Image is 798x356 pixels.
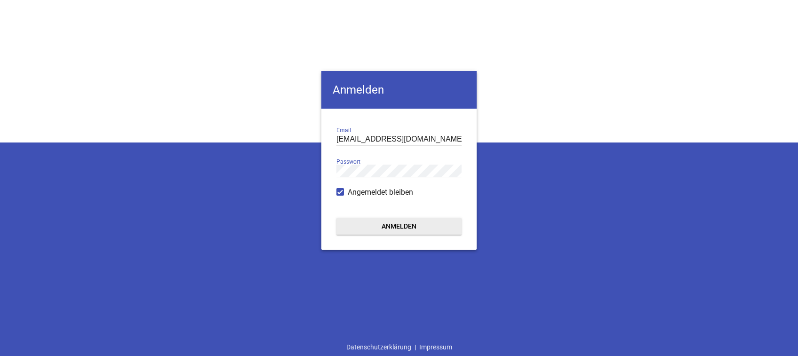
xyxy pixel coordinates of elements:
[416,338,455,356] a: Impressum
[336,218,462,235] button: Anmelden
[343,338,415,356] a: Datenschutzerklärung
[343,338,455,356] div: |
[348,187,413,198] span: Angemeldet bleiben
[321,71,477,109] h4: Anmelden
